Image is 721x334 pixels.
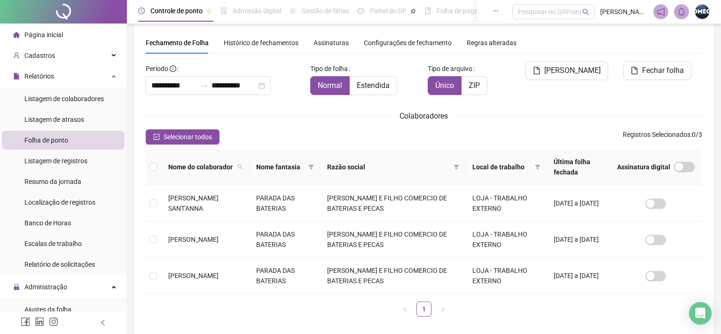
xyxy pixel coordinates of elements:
[49,317,58,326] span: instagram
[435,302,450,317] li: Próxima página
[100,319,106,326] span: left
[224,39,298,47] span: Histórico de fechamentos
[153,134,160,140] span: check-square
[546,185,610,222] td: [DATE] a [DATE]
[24,116,84,123] span: Listagem de atrasos
[435,81,454,90] span: Único
[233,7,281,15] span: Admissão digital
[525,61,608,80] button: [PERSON_NAME]
[467,40,517,46] span: Regras alteradas
[435,302,450,317] button: right
[313,40,349,46] span: Assinaturas
[306,160,316,174] span: filter
[452,160,461,174] span: filter
[168,194,219,212] span: [PERSON_NAME] SANT'ANNA
[24,261,95,268] span: Relatório de solicitações
[24,157,87,165] span: Listagem de registros
[623,129,702,144] span: : 0 / 3
[398,302,413,317] li: Página anterior
[623,61,691,80] button: Fechar folha
[24,240,82,247] span: Escalas de trabalho
[290,8,296,14] span: sun
[168,272,219,279] span: [PERSON_NAME]
[308,164,314,170] span: filter
[168,236,219,243] span: [PERSON_NAME]
[220,8,227,14] span: file-done
[24,136,68,144] span: Folha de ponto
[327,162,450,172] span: Razão social
[400,111,448,120] span: Colaboradores
[677,8,686,16] span: bell
[320,258,465,294] td: [PERSON_NAME] E FILHO COMERCIO DE BATERIAS E PECAS
[13,32,20,38] span: home
[150,7,203,15] span: Controle de ponto
[535,164,541,170] span: filter
[424,8,431,14] span: book
[249,258,320,294] td: PARADA DAS BATERIAS
[320,222,465,258] td: [PERSON_NAME] E FILHO COMERCIO DE BATERIAS E PECAS
[24,306,71,313] span: Ajustes da folha
[24,219,71,227] span: Banco de Horas
[168,162,234,172] span: Nome do colaborador
[454,164,459,170] span: filter
[416,302,431,317] li: 1
[623,131,690,138] span: Registros Selecionados
[13,52,20,59] span: user-add
[237,164,243,170] span: search
[24,95,104,103] span: Listagem de colaboradores
[410,8,416,14] span: pushpin
[657,8,665,16] span: notification
[357,81,390,90] span: Estendida
[417,302,431,316] a: 1
[146,65,168,72] span: Período
[546,258,610,294] td: [DATE] a [DATE]
[358,8,364,14] span: dashboard
[13,284,20,290] span: lock
[493,8,499,14] span: ellipsis
[469,81,480,90] span: ZIP
[370,7,407,15] span: Painel do DP
[24,72,54,80] span: Relatórios
[320,185,465,222] td: [PERSON_NAME] E FILHO COMERCIO DE BATERIAS E PECAS
[13,73,20,80] span: file
[402,307,408,312] span: left
[631,67,638,74] span: file
[617,162,670,172] span: Assinatura digital
[24,283,67,291] span: Administração
[398,302,413,317] button: left
[206,8,212,14] span: pushpin
[465,185,546,222] td: LOJA - TRABALHO EXTERNO
[642,65,684,76] span: Fechar folha
[546,149,610,185] th: Última folha fechada
[533,160,542,174] span: filter
[35,317,44,326] span: linkedin
[249,185,320,222] td: PARADA DAS BATERIAS
[170,65,176,72] span: info-circle
[24,31,63,39] span: Página inicial
[544,65,601,76] span: [PERSON_NAME]
[437,7,497,15] span: Folha de pagamento
[146,39,209,47] span: Fechamento de Folha
[465,222,546,258] td: LOJA - TRABALHO EXTERNO
[533,67,541,74] span: file
[146,129,219,144] button: Selecionar todos
[364,40,452,46] span: Configurações de fechamento
[138,8,145,14] span: clock-circle
[235,160,245,174] span: search
[695,5,709,19] img: 55382
[200,82,208,89] span: swap-right
[689,302,712,325] div: Open Intercom Messenger
[200,82,208,89] span: to
[21,317,30,326] span: facebook
[24,52,55,59] span: Cadastros
[164,132,212,142] span: Selecionar todos
[318,81,342,90] span: Normal
[472,162,531,172] span: Local de trabalho
[256,162,305,172] span: Nome fantasia
[249,222,320,258] td: PARADA DAS BATERIAS
[582,8,589,16] span: search
[465,258,546,294] td: LOJA - TRABALHO EXTERNO
[440,307,446,312] span: right
[302,7,349,15] span: Gestão de férias
[24,199,95,206] span: Localização de registros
